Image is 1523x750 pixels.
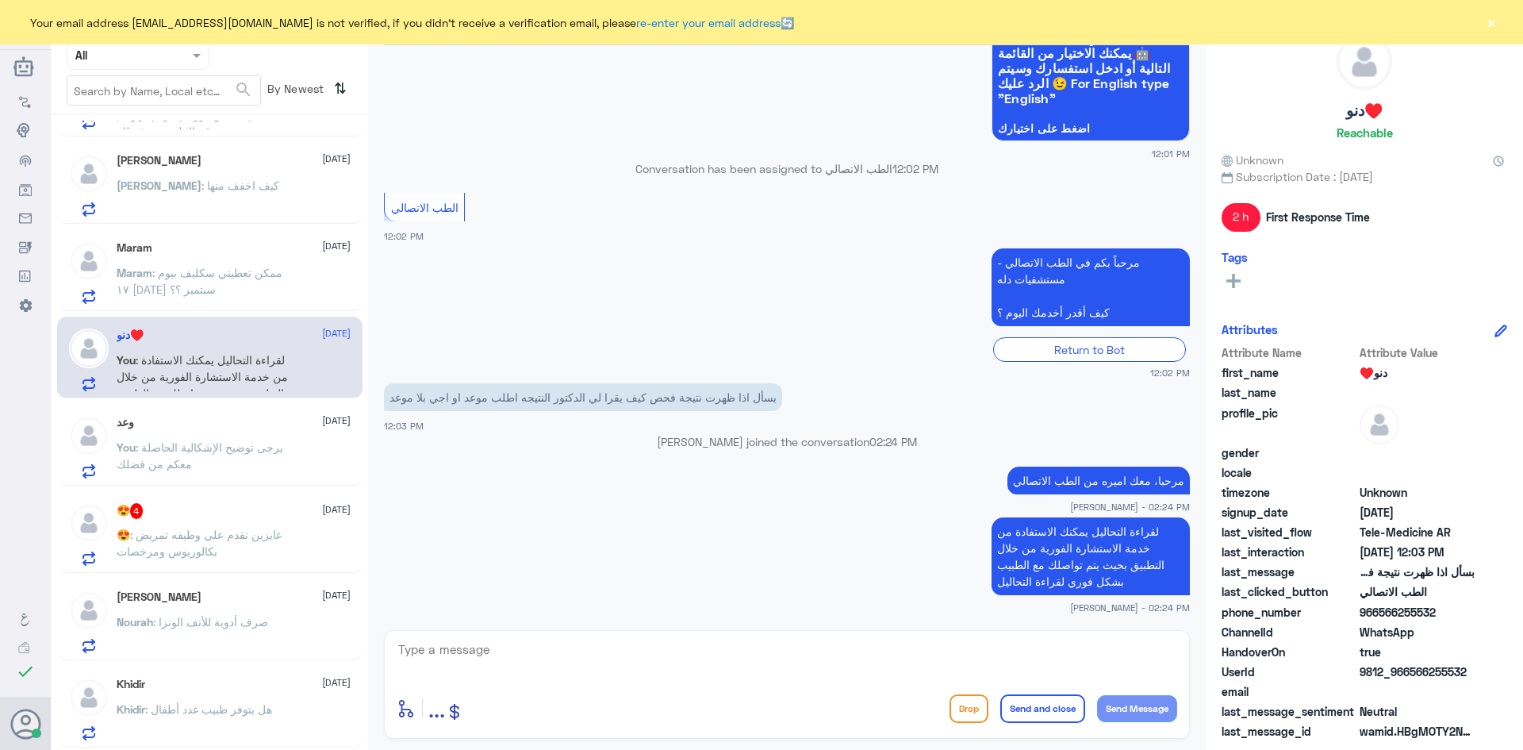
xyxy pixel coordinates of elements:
[1152,147,1190,160] span: 12:01 PM
[1346,102,1383,120] h5: دنو♥️
[117,615,153,629] span: Nourah
[1222,583,1356,600] span: last_clicked_button
[10,709,40,739] button: Avatar
[322,588,351,602] span: [DATE]
[1360,344,1475,361] span: Attribute Value
[117,154,201,167] h5: Ahmad Alfaifi
[1222,624,1356,640] span: ChannelId
[1360,364,1475,381] span: دنو♥️
[117,266,152,279] span: Maram
[998,122,1183,135] span: اضغط على اختيارك
[384,421,424,431] span: 12:03 PM
[69,678,109,717] img: defaultAdmin.png
[992,517,1190,595] p: 4/10/2025, 2:24 PM
[117,353,288,417] span: : لقراءة التحاليل يمكنك الاستفادة من خدمة الاستشارة الفورية من خلال التطبيق بحيث يتم تواصلك مع ال...
[69,503,109,543] img: defaultAdmin.png
[1222,364,1356,381] span: first_name
[1360,583,1475,600] span: الطب الاتصالي
[117,353,136,367] span: You
[1222,683,1356,700] span: email
[117,241,152,255] h5: Maram
[322,239,351,253] span: [DATE]
[1360,723,1475,740] span: wamid.HBgMOTY2NTY2MjU1NTMyFQIAEhgUM0E2N0RCMjk3Q0U4OTVBMzA5RTEA
[130,503,144,519] span: 4
[1070,601,1190,614] span: [PERSON_NAME] - 02:24 PM
[1222,544,1356,560] span: last_interaction
[869,435,917,448] span: 02:24 PM
[998,15,1183,106] span: سعداء بتواجدك معنا اليوم 👋 أنا المساعد الذكي لمستشفيات دله 🤖 يمكنك الاختيار من القائمة التالية أو...
[636,16,781,29] a: re-enter your email address
[1222,250,1248,264] h6: Tags
[1222,703,1356,720] span: last_message_sentiment
[117,440,283,471] span: : يرجى توضيح الإشكالية الحاصلة معكم من فضلك
[949,694,988,723] button: Drop
[1070,500,1190,513] span: [PERSON_NAME] - 02:24 PM
[1266,209,1370,225] span: First Response Time
[1360,604,1475,621] span: 966566255532
[1360,504,1475,521] span: 2025-10-04T09:01:56.816Z
[117,528,130,541] span: 😍
[69,416,109,456] img: defaultAdmin.png
[117,590,201,604] h5: Nourah Aljasser
[1222,663,1356,680] span: UserId
[117,416,134,429] h5: وعد
[117,678,145,691] h5: Khidir
[384,231,424,241] span: 12:02 PM
[993,337,1186,362] div: Return to Bot
[1222,484,1356,501] span: timezone
[322,152,351,166] span: [DATE]
[201,179,279,192] span: : كيف اخفف منها
[1007,467,1190,494] p: 4/10/2025, 2:24 PM
[153,615,268,629] span: : صرف أدوية للأنف الونزا
[1360,524,1475,540] span: Tele-Medicine AR
[234,80,253,99] span: search
[1222,322,1278,337] h6: Attributes
[1222,405,1356,441] span: profile_pic
[1222,604,1356,621] span: phone_number
[69,154,109,194] img: defaultAdmin.png
[428,694,445,722] span: ...
[1360,464,1475,481] span: null
[1360,624,1475,640] span: 2
[1222,203,1260,232] span: 2 h
[117,503,144,519] h5: 😍
[322,675,351,690] span: [DATE]
[992,248,1190,326] p: 4/10/2025, 12:02 PM
[1222,344,1356,361] span: Attribute Name
[1222,504,1356,521] span: signup_date
[69,590,109,630] img: defaultAdmin.png
[117,266,282,296] span: : ممكن تعطيني سكليف بيوم ١٧ [DATE] سبتمبر ؟؟
[1222,444,1356,461] span: gender
[334,75,347,102] i: ⇅
[1360,405,1399,444] img: defaultAdmin.png
[892,162,938,175] span: 12:02 PM
[1150,366,1190,379] span: 12:02 PM
[1360,444,1475,461] span: null
[16,662,35,681] i: check
[322,502,351,517] span: [DATE]
[322,326,351,340] span: [DATE]
[117,440,136,454] span: You
[117,329,144,342] h5: دنو♥️
[1222,152,1283,168] span: Unknown
[69,329,109,368] img: defaultAdmin.png
[1222,384,1356,401] span: last_name
[384,160,1190,177] p: Conversation has been assigned to الطب الاتصالي
[1360,563,1475,580] span: بسأل اذا ظهرت نتيجة فحص كيف يقرا لي الدكتور النتيجه اطلب موعد او اجي بلا موعد
[1222,563,1356,580] span: last_message
[1360,663,1475,680] span: 9812_966566255532
[384,383,782,411] p: 4/10/2025, 12:03 PM
[1360,644,1475,660] span: true
[1222,168,1507,185] span: Subscription Date : [DATE]
[1360,703,1475,720] span: 0
[117,528,282,558] span: : عايزين نقدم علي وظيفه تمريض بكالوريوس ومرخصات
[384,433,1190,450] p: [PERSON_NAME] joined the conversation
[1360,544,1475,560] span: 2025-10-04T09:03:23.879Z
[1000,694,1085,723] button: Send and close
[1360,484,1475,501] span: Unknown
[428,690,445,726] button: ...
[1097,695,1177,722] button: Send Message
[117,179,201,192] span: [PERSON_NAME]
[1360,683,1475,700] span: null
[69,241,109,281] img: defaultAdmin.png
